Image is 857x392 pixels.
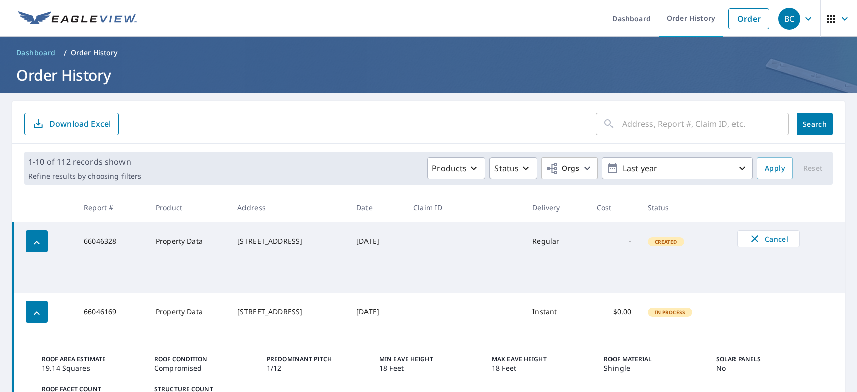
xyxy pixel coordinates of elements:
[267,355,367,364] p: Predominant Pitch
[12,45,60,61] a: Dashboard
[64,47,67,59] li: /
[797,113,833,135] button: Search
[432,162,467,174] p: Products
[148,222,229,260] td: Property Data
[148,293,229,331] td: Property Data
[765,162,785,175] span: Apply
[28,156,141,168] p: 1-10 of 112 records shown
[405,193,524,222] th: Claim ID
[229,193,348,222] th: Address
[76,222,148,260] td: 66046328
[18,11,137,26] img: EV Logo
[492,364,592,373] p: 18 Feet
[49,118,111,129] p: Download Excel
[379,364,479,373] p: 18 Feet
[728,8,769,29] a: Order
[16,48,56,58] span: Dashboard
[737,230,800,247] button: Cancel
[379,355,479,364] p: Min Eave Height
[604,355,704,364] p: Roof Material
[524,193,588,222] th: Delivery
[348,193,405,222] th: Date
[748,233,789,245] span: Cancel
[649,309,692,316] span: In Process
[757,157,793,179] button: Apply
[71,48,118,58] p: Order History
[42,355,142,364] p: Roof Area Estimate
[24,113,119,135] button: Download Excel
[489,157,537,179] button: Status
[778,8,800,30] div: BC
[148,193,229,222] th: Product
[546,162,579,175] span: Orgs
[76,193,148,222] th: Report #
[805,119,825,129] span: Search
[12,45,845,61] nav: breadcrumb
[589,293,640,331] td: $0.00
[348,222,405,260] td: [DATE]
[622,110,789,138] input: Address, Report #, Claim ID, etc.
[602,157,753,179] button: Last year
[154,364,255,373] p: Compromised
[237,307,340,317] div: [STREET_ADDRESS]
[28,172,141,181] p: Refine results by choosing filters
[649,238,683,245] span: Created
[267,364,367,373] p: 1/12
[619,160,736,177] p: Last year
[12,65,845,85] h1: Order History
[541,157,598,179] button: Orgs
[604,364,704,373] p: Shingle
[716,364,817,373] p: No
[237,236,340,246] div: [STREET_ADDRESS]
[427,157,485,179] button: Products
[524,293,588,331] td: Instant
[154,355,255,364] p: Roof Condition
[76,293,148,331] td: 66046169
[42,364,142,373] p: 19.14 Squares
[640,193,729,222] th: Status
[524,222,588,260] td: Regular
[492,355,592,364] p: Max Eave Height
[589,222,640,260] td: -
[348,293,405,331] td: [DATE]
[494,162,519,174] p: Status
[716,355,817,364] p: Solar Panels
[589,193,640,222] th: Cost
